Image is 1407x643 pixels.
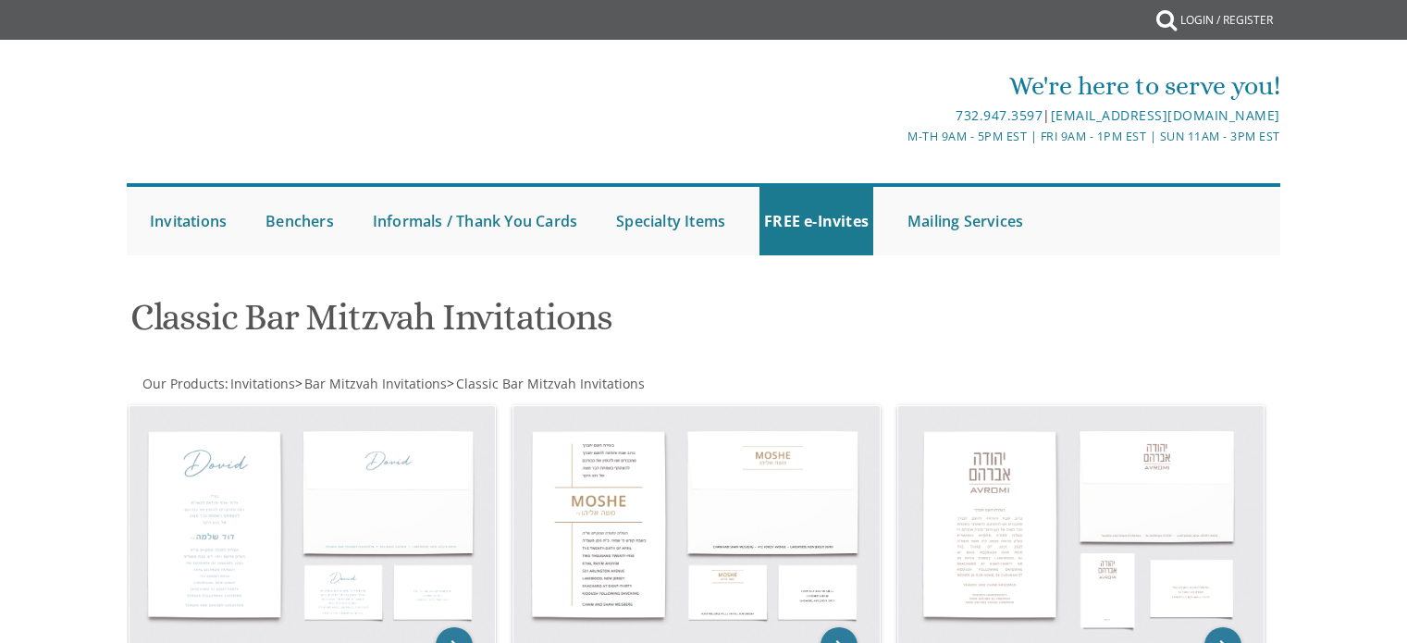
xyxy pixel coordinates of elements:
[127,375,704,393] div: :
[447,375,645,392] span: >
[512,68,1280,105] div: We're here to serve you!
[1051,106,1280,124] a: [EMAIL_ADDRESS][DOMAIN_NAME]
[141,375,225,392] a: Our Products
[956,106,1043,124] a: 732.947.3597
[130,297,885,352] h1: Classic Bar Mitzvah Invitations
[903,187,1028,255] a: Mailing Services
[512,127,1280,146] div: M-Th 9am - 5pm EST | Fri 9am - 1pm EST | Sun 11am - 3pm EST
[228,375,295,392] a: Invitations
[611,187,730,255] a: Specialty Items
[261,187,339,255] a: Benchers
[295,375,447,392] span: >
[145,187,231,255] a: Invitations
[454,375,645,392] a: Classic Bar Mitzvah Invitations
[759,187,873,255] a: FREE e-Invites
[456,375,645,392] span: Classic Bar Mitzvah Invitations
[302,375,447,392] a: Bar Mitzvah Invitations
[304,375,447,392] span: Bar Mitzvah Invitations
[230,375,295,392] span: Invitations
[368,187,582,255] a: Informals / Thank You Cards
[512,105,1280,127] div: |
